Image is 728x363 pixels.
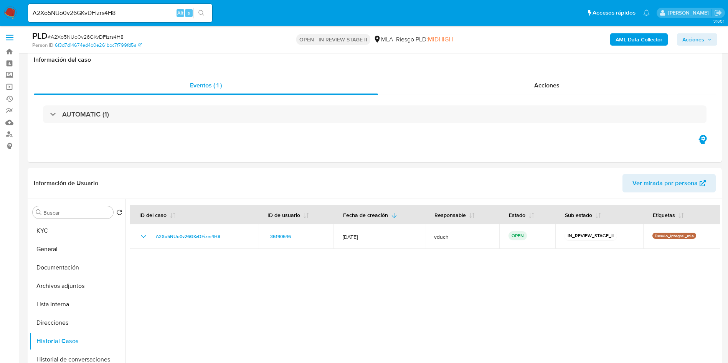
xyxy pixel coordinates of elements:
[30,222,125,240] button: KYC
[643,10,650,16] a: Notificaciones
[616,33,662,46] b: AML Data Collector
[30,332,125,350] button: Historial Casos
[668,9,711,16] p: valeria.duch@mercadolibre.com
[632,174,698,192] span: Ver mirada por persona
[428,35,453,44] span: MIDHIGH
[296,34,370,45] p: OPEN - IN REVIEW STAGE II
[36,209,42,215] button: Buscar
[677,33,717,46] button: Acciones
[193,8,209,18] button: search-icon
[373,35,393,44] div: MLA
[30,258,125,277] button: Documentación
[28,8,212,18] input: Buscar usuario o caso...
[34,179,98,187] h1: Información de Usuario
[55,42,142,49] a: 6f3d7d14674ed4b0e261bbc7f799fd5a
[714,9,722,17] a: Salir
[188,9,190,16] span: s
[30,277,125,295] button: Archivos adjuntos
[610,33,668,46] button: AML Data Collector
[43,105,707,123] div: AUTOMATIC (1)
[396,35,453,44] span: Riesgo PLD:
[682,33,704,46] span: Acciones
[43,209,110,216] input: Buscar
[32,42,53,49] b: Person ID
[593,9,636,17] span: Accesos rápidos
[116,209,122,218] button: Volver al orden por defecto
[34,56,716,64] h1: Información del caso
[177,9,183,16] span: Alt
[622,174,716,192] button: Ver mirada por persona
[534,81,560,90] span: Acciones
[32,30,48,42] b: PLD
[190,81,222,90] span: Eventos ( 1 )
[48,33,124,41] span: # A2Xo5NUo0v26GKvDFizrs4H8
[30,240,125,258] button: General
[30,295,125,314] button: Lista Interna
[62,110,109,118] h3: AUTOMATIC (1)
[30,314,125,332] button: Direcciones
